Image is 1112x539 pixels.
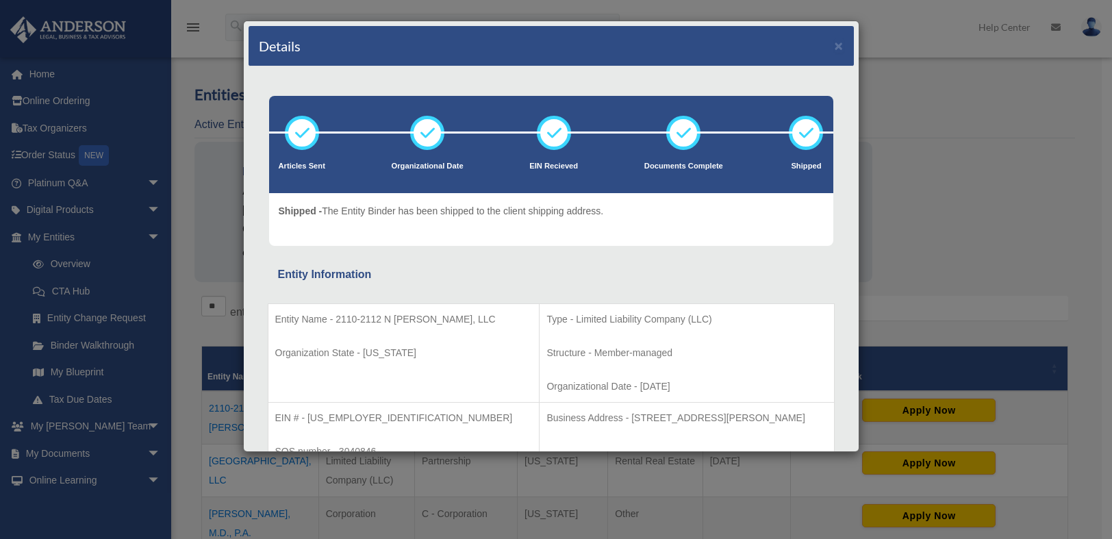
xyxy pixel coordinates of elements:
p: Organizational Date - [DATE] [546,378,826,395]
p: Structure - Member-managed [546,344,826,362]
div: Entity Information [278,265,824,284]
p: Type - Limited Liability Company (LLC) [546,311,826,328]
p: Articles Sent [279,160,325,173]
p: SOS number - 3040846 [275,443,533,460]
p: Organizational Date [392,160,464,173]
button: × [835,38,844,53]
h4: Details [259,36,301,55]
p: Entity Name - 2110-2112 N [PERSON_NAME], LLC [275,311,533,328]
p: Organization State - [US_STATE] [275,344,533,362]
p: The Entity Binder has been shipped to the client shipping address. [279,203,604,220]
p: Documents Complete [644,160,723,173]
p: EIN Recieved [529,160,578,173]
span: Shipped - [279,205,323,216]
p: EIN # - [US_EMPLOYER_IDENTIFICATION_NUMBER] [275,410,533,427]
p: Business Address - [STREET_ADDRESS][PERSON_NAME] [546,410,826,427]
p: Shipped [789,160,823,173]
